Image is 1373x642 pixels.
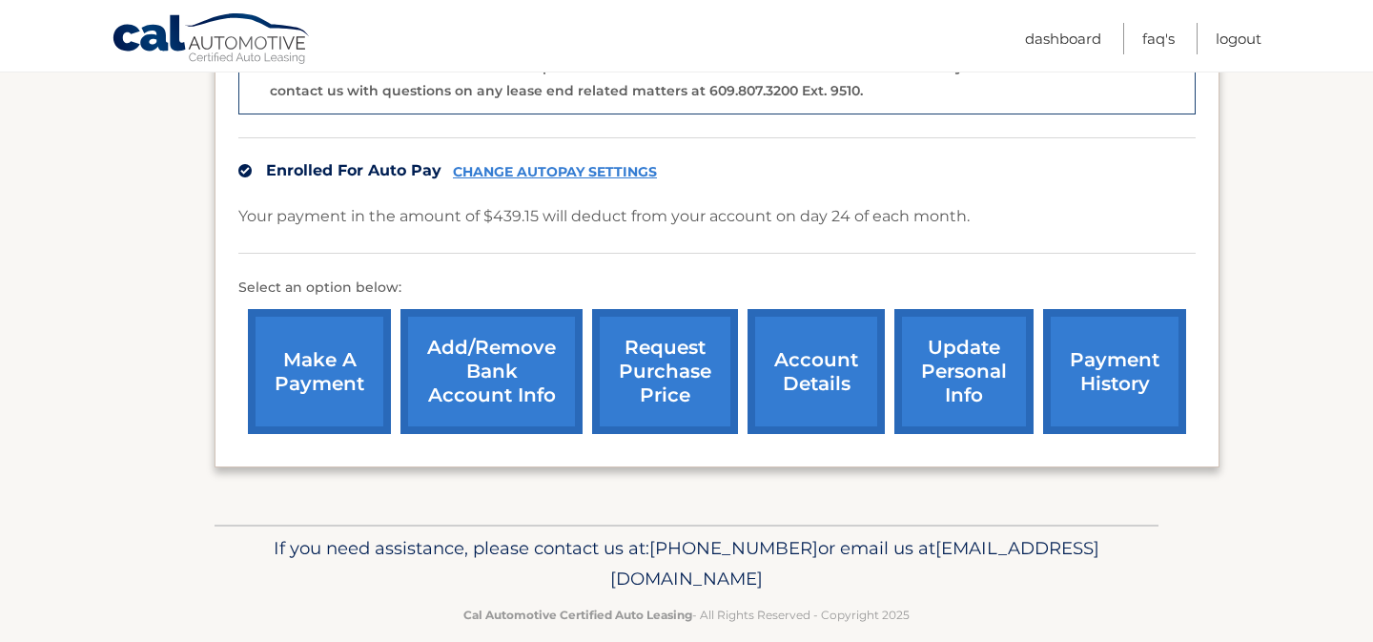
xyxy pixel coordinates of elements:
span: [PHONE_NUMBER] [649,537,818,559]
a: account details [748,309,885,434]
a: Dashboard [1025,23,1101,54]
a: FAQ's [1142,23,1175,54]
span: Enrolled For Auto Pay [266,161,441,179]
p: The end of your lease is approaching soon. A member of our lease end team will be in touch soon t... [270,35,1183,99]
a: update personal info [894,309,1034,434]
strong: Cal Automotive Certified Auto Leasing [463,608,692,622]
a: Cal Automotive [112,12,312,68]
p: Your payment in the amount of $439.15 will deduct from your account on day 24 of each month. [238,203,970,230]
a: request purchase price [592,309,738,434]
a: Add/Remove bank account info [400,309,583,434]
img: check.svg [238,164,252,177]
a: make a payment [248,309,391,434]
p: Select an option below: [238,277,1196,300]
span: [EMAIL_ADDRESS][DOMAIN_NAME] [610,537,1099,590]
p: - All Rights Reserved - Copyright 2025 [227,605,1146,625]
a: CHANGE AUTOPAY SETTINGS [453,164,657,180]
a: Logout [1216,23,1261,54]
a: payment history [1043,309,1186,434]
p: If you need assistance, please contact us at: or email us at [227,533,1146,594]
